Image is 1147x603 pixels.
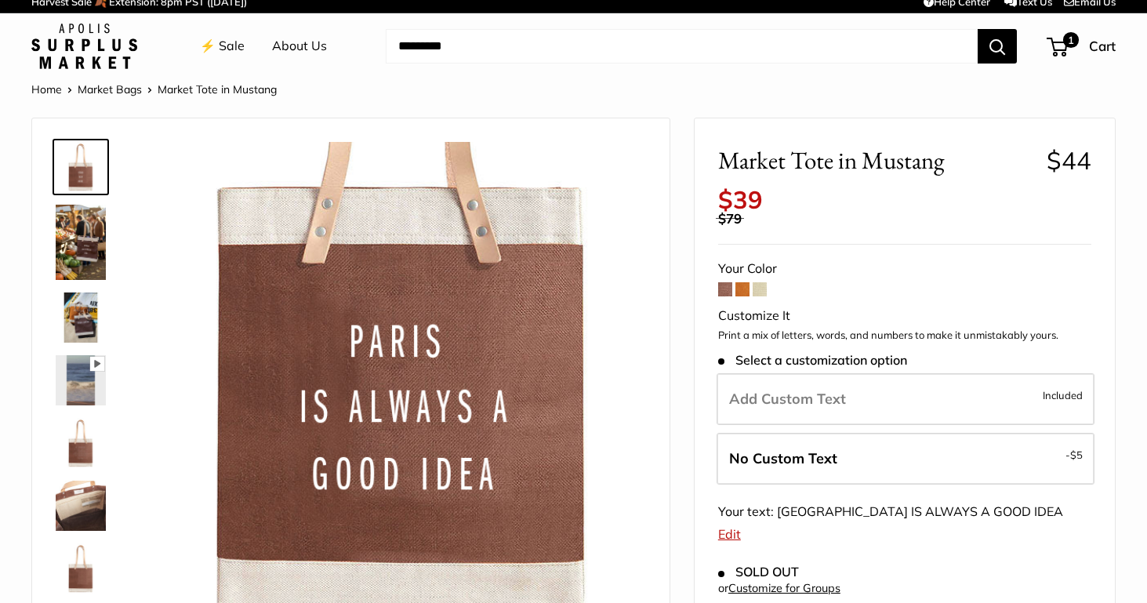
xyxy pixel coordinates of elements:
span: Add Custom Text [729,390,846,408]
img: Market Tote in Mustang [56,543,106,594]
a: Market Tote in Mustang [53,540,109,597]
img: Apolis: Surplus Market [31,24,137,69]
span: $44 [1047,145,1091,176]
span: Market Tote in Mustang [718,146,1035,175]
a: Customize for Groups [728,581,840,595]
span: No Custom Text [729,449,837,467]
a: Market Bags [78,82,142,96]
img: Market Tote in Mustang [56,205,106,280]
span: $79 [718,210,742,227]
span: Cart [1089,38,1116,54]
span: Select a customization option [718,353,907,368]
span: Included [1043,386,1083,405]
a: 1 Cart [1048,34,1116,59]
div: Customize It [718,304,1091,328]
span: $5 [1070,449,1083,461]
div: or [718,578,840,599]
a: Market Tote in Mustang [53,478,109,534]
a: Market Tote in Mustang [53,289,109,346]
div: Your Color [718,257,1091,281]
a: Market Tote in Mustang [53,139,109,195]
img: Market Tote in Mustang [56,418,106,468]
a: About Us [272,35,327,58]
img: Market Tote in Mustang [56,292,106,343]
nav: Breadcrumb [31,79,277,100]
label: Add Custom Text [717,373,1094,425]
span: SOLD OUT [718,565,799,579]
input: Search... [386,29,978,64]
span: Market Tote in Mustang [158,82,277,96]
p: Print a mix of letters, words, and numbers to make it unmistakably yours. [718,328,1091,343]
a: Market Tote in Mustang [53,352,109,409]
span: $39 [718,184,763,215]
span: Your text: [GEOGRAPHIC_DATA] IS ALWAYS A GOOD IDEA [718,503,1063,519]
a: ⚡️ Sale [200,35,245,58]
span: 1 [1063,32,1079,48]
img: Market Tote in Mustang [56,481,106,531]
label: Leave Blank [717,433,1094,485]
span: - [1065,445,1083,464]
a: Market Tote in Mustang [53,202,109,283]
a: Home [31,82,62,96]
img: Market Tote in Mustang [56,355,106,405]
button: Search [978,29,1017,64]
img: Market Tote in Mustang [56,142,106,192]
a: Market Tote in Mustang [53,415,109,471]
a: Edit [718,526,741,542]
